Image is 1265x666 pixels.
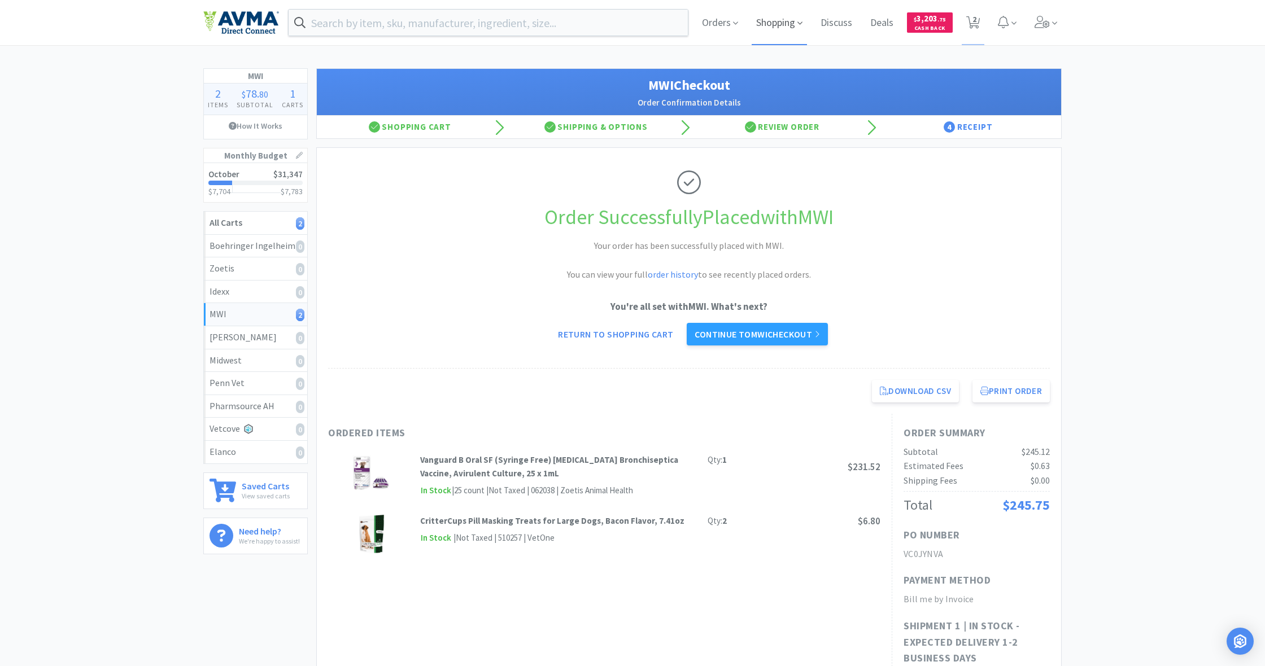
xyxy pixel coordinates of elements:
[296,263,304,275] i: 0
[872,380,959,402] a: Download CSV
[848,461,880,473] span: $231.52
[648,269,698,280] a: order history
[242,490,290,501] p: View saved carts
[204,395,307,418] a: Pharmsource AH0
[233,88,278,99] div: .
[914,16,917,23] span: $
[328,75,1050,96] h1: MWI Checkout
[246,86,257,100] span: 78
[204,148,307,163] h1: Monthly Budget
[204,349,307,373] a: Midwest0
[520,239,858,282] h2: Your order has been successfully placed with MWI. You can view your full to see recently placed o...
[503,116,690,138] div: Shipping & Options
[210,261,302,276] div: Zoetis
[485,484,633,497] div: | Not Taxed | 062038 | Zoetis Animal Health
[239,524,300,536] h6: Need help?
[904,425,1050,441] h1: Order Summary
[452,485,485,496] span: | 25 count
[914,13,946,24] span: 3,203
[708,514,727,528] div: Qty:
[296,401,304,413] i: 0
[281,187,303,195] h3: $
[420,531,452,545] span: In Stock
[285,186,303,196] span: 7,783
[328,201,1050,234] h1: Order Successfully Placed with MWI
[239,536,300,546] p: We're happy to assist!
[351,453,391,493] img: 0e65a45ffe1e425face62000465054f5_174366.png
[296,240,304,253] i: 0
[904,547,1050,562] h2: VC0JYNVA
[204,418,307,441] a: Vetcove0
[296,286,304,299] i: 0
[210,330,302,345] div: [PERSON_NAME]
[204,212,307,235] a: All Carts2
[273,169,303,179] span: $31,347
[944,121,955,133] span: 4
[210,239,302,253] div: Boehringer Ingelheim
[866,18,898,28] a: Deals
[259,89,268,100] span: 80
[296,355,304,367] i: 0
[904,474,957,488] div: Shipping Fees
[328,299,1050,314] p: You're all set with MWI . What's next?
[1227,628,1254,655] div: Open Intercom Messenger
[962,19,985,29] a: 2
[972,380,1050,402] button: Print Order
[204,281,307,304] a: Idexx0
[420,454,678,479] strong: Vanguard B Oral SF (Syringe Free) [MEDICAL_DATA] Bronchiseptica Vaccine, Avirulent Culture, 25 x 1mL
[210,376,302,391] div: Penn Vet
[210,399,302,414] div: Pharmsource AH
[210,284,302,299] div: Idexx
[317,116,503,138] div: Shopping Cart
[914,25,946,33] span: Cash Back
[328,425,667,441] h1: Ordered Items
[858,515,880,527] span: $6.80
[233,99,278,110] h4: Subtotal
[904,445,938,459] div: Subtotal
[210,307,302,322] div: MWI
[277,99,307,110] h4: Carts
[290,86,295,100] span: 1
[937,16,946,23] span: . 75
[1002,496,1050,514] span: $245.75
[242,479,290,490] h6: Saved Carts
[296,423,304,436] i: 0
[689,116,875,138] div: Review Order
[208,186,230,196] span: $7,704
[242,89,246,100] span: $
[907,7,953,38] a: $3,203.75Cash Back
[296,378,304,390] i: 0
[1031,475,1050,486] span: $0.00
[204,441,307,463] a: Elanco0
[722,454,727,465] strong: 1
[204,303,307,326] a: MWI2
[296,446,304,459] i: 0
[904,592,1050,607] h2: Bill me by Invoice
[210,445,302,459] div: Elanco
[452,531,555,545] div: | Not Taxed | 510257 | VetOne
[203,472,308,509] a: Saved CartsView saved carts
[904,459,963,474] div: Estimated Fees
[296,309,304,321] i: 2
[687,323,827,345] a: Continue toMWIcheckout
[722,515,727,526] strong: 2
[904,572,991,589] h1: Payment Method
[210,422,302,436] div: Vetcove
[904,494,932,516] div: Total
[289,10,688,36] input: Search by item, sku, manufacturer, ingredient, size...
[296,217,304,230] i: 2
[204,115,307,137] a: How It Works
[550,323,681,345] a: Return to Shopping Cart
[816,18,857,28] a: Discuss
[1031,460,1050,471] span: $0.63
[208,170,239,178] h2: October
[904,527,960,544] h1: PO Number
[204,257,307,281] a: Zoetis0
[296,332,304,344] i: 0
[210,353,302,368] div: Midwest
[358,514,385,554] img: 5b9baeef08364e83952bbe7ce7f8ec0f_302786.png
[204,163,307,202] a: October$31,347$7,704$7,783
[328,96,1050,109] h2: Order Confirmation Details
[204,69,307,84] h1: MWI
[875,116,1062,138] div: Receipt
